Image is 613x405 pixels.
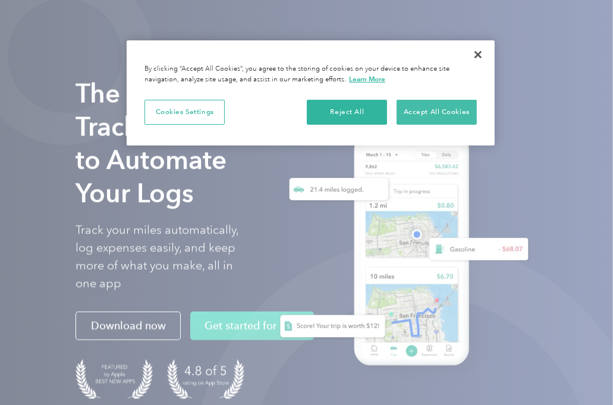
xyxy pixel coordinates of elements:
strong: The Mileage Tracking App to Automate Your Logs [76,78,235,209]
button: Close [465,42,491,68]
div: Privacy [127,40,495,145]
button: Cookies Settings [144,100,225,125]
a: Get started for free [191,312,315,340]
img: 4.9 out of 5 stars on the app store [167,359,244,399]
a: More information about your privacy, opens in a new tab [349,75,385,83]
div: Cookie banner [127,40,495,145]
div: By clicking “Accept All Cookies”, you agree to the storing of cookies on your device to enhance s... [144,64,477,85]
img: Everlance, mileage tracker app, expense tracking app [263,122,537,381]
p: Track your miles automatically, log expenses easily, and keep more of what you make, all in one app [76,222,244,293]
img: Badge for Featured by Apple Best New Apps [76,359,153,399]
button: Reject All [307,100,387,125]
a: Download now [76,312,181,340]
button: Accept All Cookies [397,100,477,125]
